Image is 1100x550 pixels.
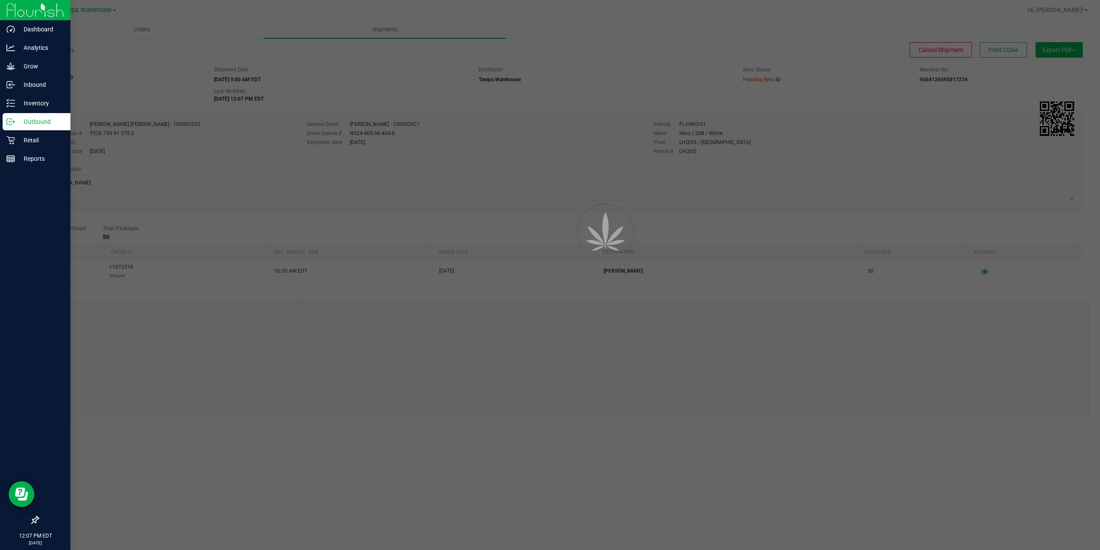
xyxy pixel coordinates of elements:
[15,98,67,108] p: Inventory
[6,99,15,108] inline-svg: Inventory
[6,136,15,144] inline-svg: Retail
[6,43,15,52] inline-svg: Analytics
[15,43,67,53] p: Analytics
[9,481,34,507] iframe: Resource center
[15,117,67,127] p: Outbound
[4,532,67,540] p: 12:07 PM EDT
[6,25,15,34] inline-svg: Dashboard
[4,540,67,546] p: [DATE]
[6,117,15,126] inline-svg: Outbound
[6,80,15,89] inline-svg: Inbound
[15,135,67,145] p: Retail
[15,61,67,71] p: Grow
[6,154,15,163] inline-svg: Reports
[15,24,67,34] p: Dashboard
[15,154,67,164] p: Reports
[6,62,15,71] inline-svg: Grow
[15,80,67,90] p: Inbound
